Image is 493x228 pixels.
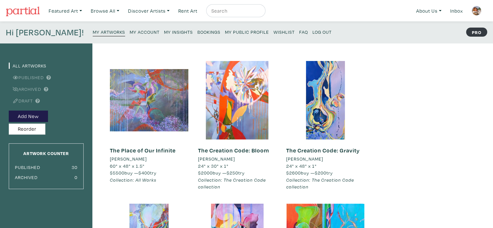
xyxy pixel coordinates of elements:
[413,4,444,18] a: About Us
[286,177,354,190] em: Collection: The Creation Code collection
[227,170,238,176] span: $250
[198,177,266,190] em: Collection: The Creation Code collection
[130,29,159,35] small: My Account
[9,86,41,92] a: Archived
[164,29,193,35] small: My Insights
[472,6,481,16] img: phpThumb.php
[299,27,308,36] a: FAQ
[130,27,159,36] a: My Account
[198,155,276,162] a: [PERSON_NAME]
[447,4,466,18] a: Inbox
[110,147,176,154] a: The Place of Our Infinite
[110,170,157,176] span: buy — try
[9,63,46,69] a: All Artworks
[211,7,259,15] input: Search
[286,155,323,162] li: [PERSON_NAME]
[9,98,33,104] a: Draft
[93,29,125,35] small: My Artworks
[15,164,40,170] small: Published
[466,28,487,37] strong: PRO
[110,163,145,169] span: 60" x 48" x 1.5"
[286,147,360,154] a: The Creation Code: Gravity
[15,174,38,180] small: Archived
[197,27,220,36] a: Bookings
[72,164,77,170] small: 30
[274,29,295,35] small: Wishlist
[110,155,147,162] li: [PERSON_NAME]
[110,177,157,183] em: Collection: All Works
[198,163,229,169] span: 24" x 30" x 1"
[198,147,269,154] a: The Creation Code: Bloom
[312,29,332,35] small: Log Out
[125,4,172,18] a: Discover Artists
[225,29,269,35] small: My Public Profile
[198,170,213,176] span: $2000
[198,170,245,176] span: buy — try
[6,27,84,38] h4: Hi [PERSON_NAME]!
[286,155,365,162] a: [PERSON_NAME]
[274,27,295,36] a: Wishlist
[175,4,200,18] a: Rent Art
[110,170,124,176] span: $5500
[93,27,125,36] a: My Artworks
[138,170,150,176] span: $400
[286,163,317,169] span: 24" x 48" x 1"
[315,170,326,176] span: $200
[9,111,48,122] button: Add New
[312,27,332,36] a: Log Out
[9,74,44,80] a: Published
[299,29,308,35] small: FAQ
[110,155,188,162] a: [PERSON_NAME]
[23,150,69,156] small: Artwork Counter
[286,170,301,176] span: $2600
[225,27,269,36] a: My Public Profile
[88,4,122,18] a: Browse All
[198,155,235,162] li: [PERSON_NAME]
[75,174,77,180] small: 0
[9,124,45,135] button: Reorder
[197,29,220,35] small: Bookings
[164,27,193,36] a: My Insights
[46,4,85,18] a: Featured Art
[286,170,333,176] span: buy — try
